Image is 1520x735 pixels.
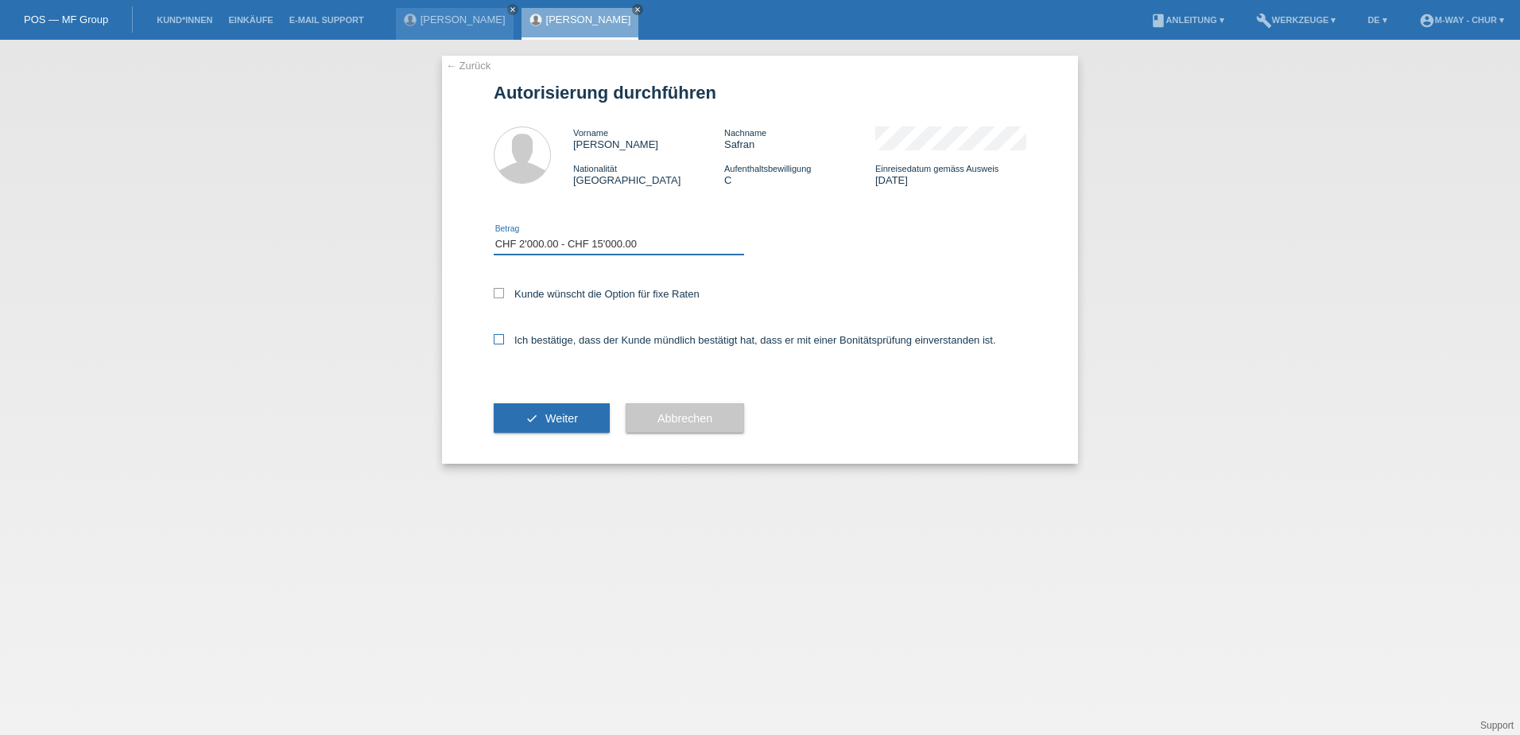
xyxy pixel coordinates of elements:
[1359,15,1394,25] a: DE ▾
[509,6,517,14] i: close
[446,60,491,72] a: ← Zurück
[657,412,712,425] span: Abbrechen
[1411,15,1512,25] a: account_circlem-way - Chur ▾
[545,412,578,425] span: Weiter
[724,164,811,173] span: Aufenthaltsbewilligung
[1480,720,1514,731] a: Support
[724,162,875,186] div: C
[421,14,506,25] a: [PERSON_NAME]
[525,412,538,425] i: check
[494,334,996,346] label: Ich bestätige, dass der Kunde mündlich bestätigt hat, dass er mit einer Bonitätsprüfung einversta...
[875,162,1026,186] div: [DATE]
[281,15,372,25] a: E-Mail Support
[573,164,617,173] span: Nationalität
[24,14,108,25] a: POS — MF Group
[494,83,1026,103] h1: Autorisierung durchführen
[1256,13,1272,29] i: build
[634,6,642,14] i: close
[149,15,220,25] a: Kund*innen
[626,403,744,434] button: Abbrechen
[507,4,518,15] a: close
[875,164,998,173] span: Einreisedatum gemäss Ausweis
[494,288,700,300] label: Kunde wünscht die Option für fixe Raten
[573,128,608,138] span: Vorname
[220,15,281,25] a: Einkäufe
[1142,15,1232,25] a: bookAnleitung ▾
[632,4,643,15] a: close
[494,403,610,434] button: check Weiter
[1150,13,1166,29] i: book
[1419,13,1435,29] i: account_circle
[1248,15,1344,25] a: buildWerkzeuge ▾
[546,14,631,25] a: [PERSON_NAME]
[573,162,724,186] div: [GEOGRAPHIC_DATA]
[724,128,766,138] span: Nachname
[724,126,875,150] div: Safran
[573,126,724,150] div: [PERSON_NAME]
